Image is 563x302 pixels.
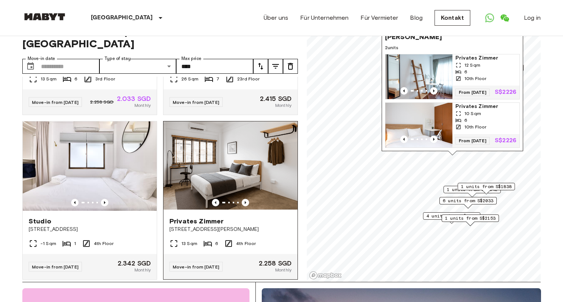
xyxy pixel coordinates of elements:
[283,59,298,74] button: tune
[268,59,283,74] button: tune
[29,226,151,233] span: [STREET_ADDRESS]
[23,59,38,74] button: Choose date
[29,217,51,226] span: Studio
[169,226,292,233] span: [STREET_ADDRESS][PERSON_NAME]
[260,95,292,102] span: 2.415 SGD
[400,136,408,143] button: Previous image
[163,121,298,280] a: Marketing picture of unit SG-01-080-001-03Previous imagePrevious imagePrivates Zimmer[STREET_ADDR...
[105,55,131,62] label: Type of stay
[385,54,452,99] img: Marketing picture of unit SG-01-104-001-003
[385,102,520,148] a: Marketing picture of unit SG-01-104-001-005Previous imagePrevious imagePrivates Zimmer10 Sqm610th...
[23,121,157,211] img: Marketing picture of unit SG-01-059-004-01
[22,13,67,20] img: Habyt
[264,13,288,22] a: Über uns
[163,121,298,211] img: Marketing picture of unit SG-01-080-001-03
[455,89,490,96] span: From [DATE]
[464,75,487,82] span: 10th Floor
[94,240,114,247] span: 4th Floor
[95,76,115,82] span: 3rd Floor
[443,186,501,197] div: Map marker
[442,214,499,226] div: Map marker
[253,59,268,74] button: tune
[385,54,520,99] a: Marketing picture of unit SG-01-104-001-003Previous imagePrevious imagePrivates Zimmer12 Sqm610th...
[495,89,516,95] p: S$2226
[455,137,490,144] span: From [DATE]
[134,267,151,273] span: Monthly
[423,212,480,224] div: Map marker
[455,54,516,62] span: Privates Zimmer
[101,199,108,206] button: Previous image
[455,103,516,110] span: Privates Zimmer
[307,16,541,282] canvas: Map
[430,136,438,143] button: Previous image
[90,99,114,105] span: 2.258 SGD
[385,103,452,147] img: Marketing picture of unit SG-01-104-001-005
[275,102,292,109] span: Monthly
[74,240,76,247] span: 1
[464,69,467,75] span: 6
[181,55,201,62] label: Max price
[524,13,541,22] a: Log in
[28,55,55,62] label: Move-in date
[32,264,79,270] span: Move-in from [DATE]
[430,87,438,95] button: Previous image
[173,264,219,270] span: Move-in from [DATE]
[461,183,512,190] span: 1 units from S$1838
[309,271,342,280] a: Mapbox logo
[74,76,77,82] span: 6
[464,62,480,69] span: 12 Sqm
[497,10,512,25] a: Open WeChat
[385,44,520,51] span: 2 units
[482,10,497,25] a: Open WhatsApp
[259,260,292,267] span: 2.258 SGD
[181,240,197,247] span: 13 Sqm
[22,25,298,50] span: Private rooms and apartments for rent in [GEOGRAPHIC_DATA]
[242,199,249,206] button: Previous image
[91,13,153,22] p: [GEOGRAPHIC_DATA]
[439,197,497,209] div: Map marker
[435,10,470,26] a: Kontakt
[212,199,219,206] button: Previous image
[215,240,218,247] span: 6
[382,20,523,155] div: Map marker
[400,87,408,95] button: Previous image
[426,213,477,219] span: 4 units from S$1680
[173,99,219,105] span: Move-in from [DATE]
[443,197,493,204] span: 6 units from S$2033
[466,64,524,76] div: Map marker
[32,99,79,105] span: Move-in from [DATE]
[464,117,467,124] span: 6
[458,183,515,194] div: Map marker
[275,267,292,273] span: Monthly
[118,260,151,267] span: 2.342 SGD
[447,186,497,193] span: 1 units from S$2342
[117,95,151,102] span: 2.033 SGD
[300,13,349,22] a: Für Unternehmen
[169,217,223,226] span: Privates Zimmer
[71,199,79,206] button: Previous image
[464,124,487,130] span: 10th Floor
[216,76,219,82] span: 7
[22,121,157,280] a: Marketing picture of unit SG-01-059-004-01Previous imagePrevious imageStudio[STREET_ADDRESS]-1 Sq...
[495,138,516,144] p: S$2226
[41,240,56,247] span: -1 Sqm
[41,76,57,82] span: 13 Sqm
[134,102,151,109] span: Monthly
[360,13,398,22] a: Für Vermieter
[237,76,260,82] span: 23rd Floor
[445,215,496,222] span: 1 units from S$2153
[464,110,481,117] span: 10 Sqm
[181,76,198,82] span: 26 Sqm
[410,13,423,22] a: Blog
[236,240,256,247] span: 4th Floor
